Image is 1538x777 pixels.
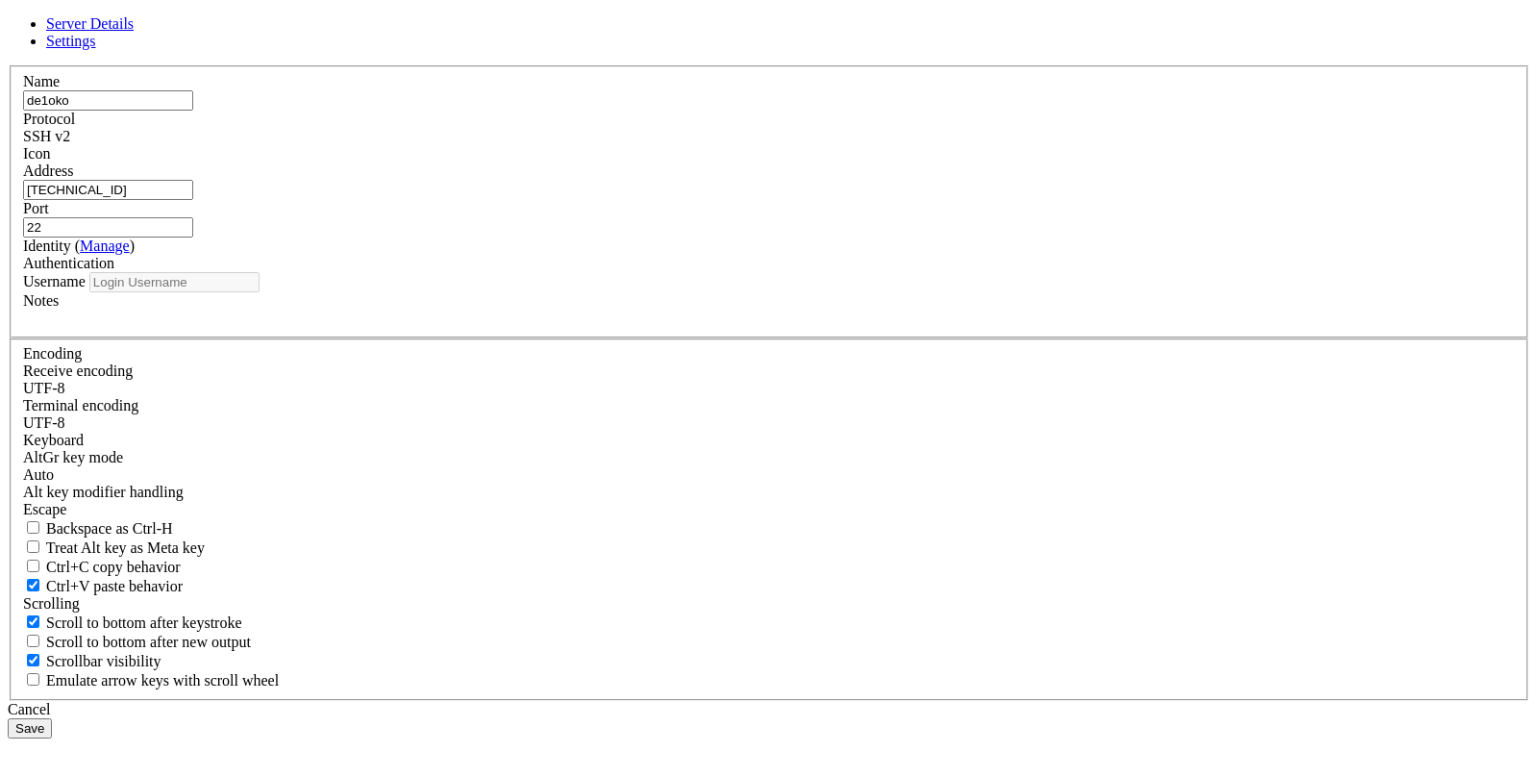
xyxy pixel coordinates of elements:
label: Port [23,200,49,216]
input: Emulate arrow keys with scroll wheel [27,673,39,686]
label: The default terminal encoding. ISO-2022 enables character map translations (like graphics maps). ... [23,397,138,414]
label: Ctrl-C copies if true, send ^C to host if false. Ctrl-Shift-C sends ^C to host if true, copies if... [23,559,181,575]
span: UTF-8 [23,380,65,396]
label: Whether the Alt key acts as a Meta key or as a distinct Alt key. [23,539,205,556]
span: Scroll to bottom after keystroke [46,614,242,631]
a: Settings [46,33,96,49]
label: Ctrl+V pastes if true, sends ^V to host if false. Ctrl+Shift+V sends ^V to host if true, pastes i... [23,578,183,594]
span: Escape [23,501,66,517]
span: Ctrl+V paste behavior [46,578,183,594]
span: Scrollbar visibility [46,653,161,669]
span: ( ) [75,238,135,254]
label: If true, the backspace should send BS ('\x08', aka ^H). Otherwise the backspace key should send '... [23,520,173,537]
label: Address [23,163,73,179]
label: Scroll to bottom after new output. [23,634,251,650]
input: Scroll to bottom after new output [27,635,39,647]
span: Backspace as Ctrl-H [46,520,173,537]
input: Treat Alt key as Meta key [27,540,39,553]
span: Treat Alt key as Meta key [46,539,205,556]
label: Whether to scroll to the bottom on any keystroke. [23,614,242,631]
input: Ctrl+V paste behavior [27,579,39,591]
span: SSH v2 [23,128,70,144]
input: Ctrl+C copy behavior [27,560,39,572]
label: Set the expected encoding for data received from the host. If the encodings do not match, visual ... [23,363,133,379]
a: Manage [80,238,130,254]
label: Protocol [23,111,75,127]
label: Encoding [23,345,82,362]
span: UTF-8 [23,414,65,431]
span: Auto [23,466,54,483]
div: Escape [23,501,1515,518]
label: Notes [23,292,59,309]
label: The vertical scrollbar mode. [23,653,161,669]
label: Identity [23,238,135,254]
input: Login Username [89,272,260,292]
label: Name [23,73,60,89]
div: SSH v2 [23,128,1515,145]
label: Set the expected encoding for data received from the host. If the encodings do not match, visual ... [23,449,123,465]
div: UTF-8 [23,414,1515,432]
span: Ctrl+C copy behavior [46,559,181,575]
input: Scrollbar visibility [27,654,39,666]
button: Save [8,718,52,739]
div: UTF-8 [23,380,1515,397]
input: Server Name [23,90,193,111]
div: Cancel [8,701,1530,718]
label: Authentication [23,255,114,271]
input: Scroll to bottom after keystroke [27,615,39,628]
label: Icon [23,145,50,162]
input: Backspace as Ctrl-H [27,521,39,534]
span: Scroll to bottom after new output [46,634,251,650]
label: Keyboard [23,432,84,448]
label: Controls how the Alt key is handled. Escape: Send an ESC prefix. 8-Bit: Add 128 to the typed char... [23,484,184,500]
label: Username [23,273,86,289]
input: Port Number [23,217,193,238]
label: When using the alternative screen buffer, and DECCKM (Application Cursor Keys) is active, mouse w... [23,672,279,689]
input: Host Name or IP [23,180,193,200]
span: Emulate arrow keys with scroll wheel [46,672,279,689]
label: Scrolling [23,595,80,612]
a: Server Details [46,15,134,32]
div: Auto [23,466,1515,484]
